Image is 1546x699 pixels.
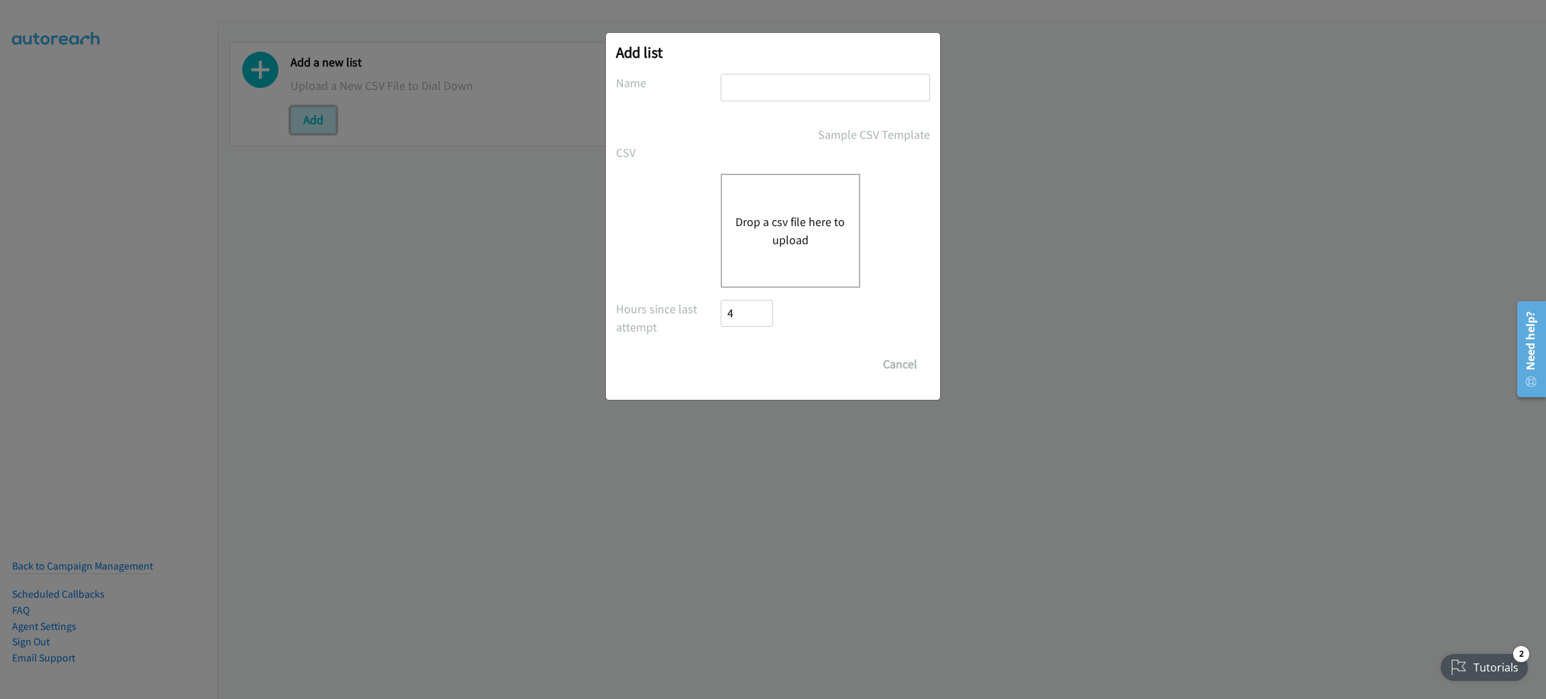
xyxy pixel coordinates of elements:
a: Sample CSV Template [818,125,930,144]
label: Hours since last attempt [616,300,721,336]
button: Cancel [870,351,930,378]
iframe: Resource Center [1507,296,1546,402]
button: Drop a csv file here to upload [735,213,845,249]
h2: Add list [616,43,930,62]
label: CSV [616,144,721,162]
iframe: Checklist [1433,641,1536,689]
label: Name [616,74,721,92]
